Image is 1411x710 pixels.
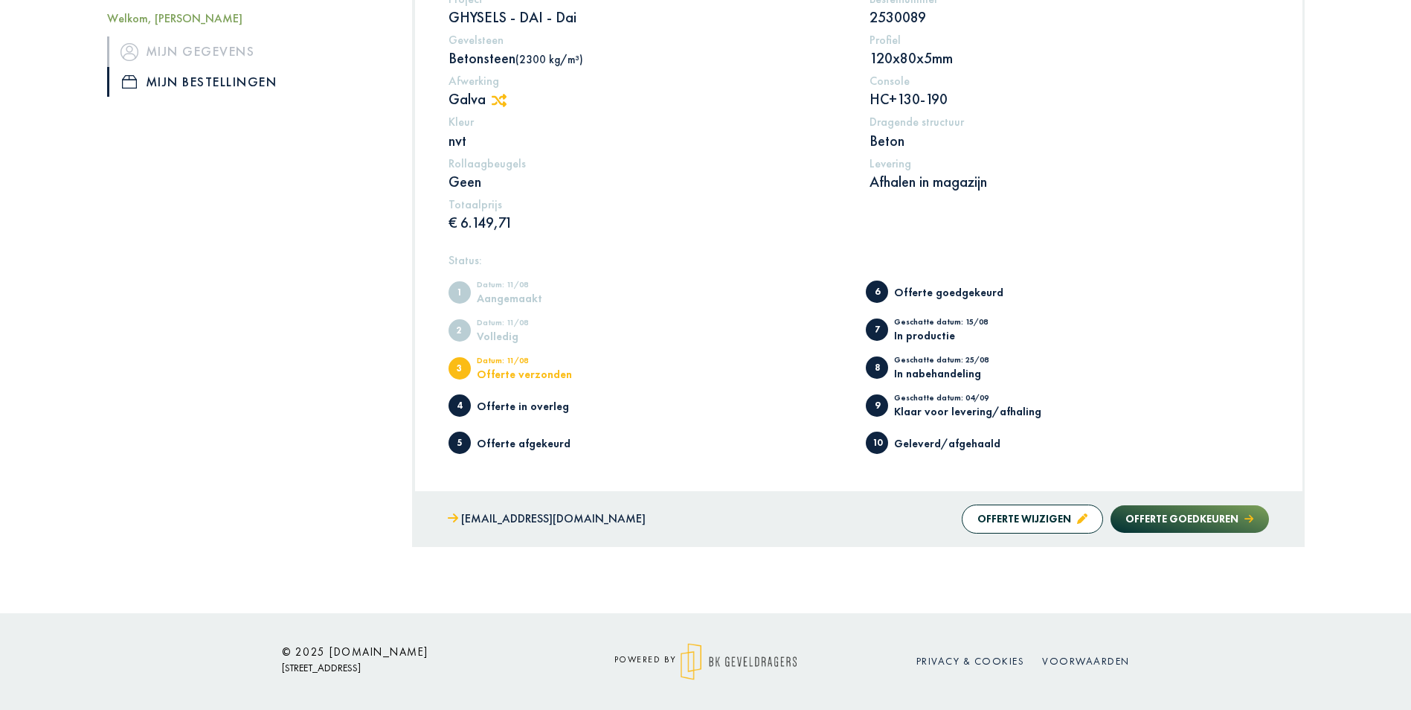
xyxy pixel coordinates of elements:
div: Aangemaakt [477,292,600,304]
p: nvt [449,131,848,150]
h5: Rollaagbeugels [449,156,848,170]
h5: Console [870,74,1269,88]
span: (2300 kg/m³) [515,52,583,66]
span: Aangemaakt [449,281,471,304]
h5: Afwerking [449,74,848,88]
div: Offerte verzonden [477,368,600,380]
p: [STREET_ADDRESS] [282,659,550,677]
p: Afhalen in magazijn [870,172,1269,191]
div: Geschatte datum: 25/08 [894,356,1017,368]
div: Offerte in overleg [477,400,600,412]
a: iconMijn gegevens [107,36,390,66]
span: Offerte goedgekeurd [866,281,888,303]
div: Datum: 11/08 [477,356,600,368]
h5: Gevelsteen [449,33,848,47]
img: icon [120,42,138,60]
span: In nabehandeling [866,356,888,379]
p: Geen [449,172,848,191]
div: Offerte afgekeurd [477,438,600,449]
img: logo [681,643,797,680]
h5: Dragende structuur [870,115,1269,129]
p: € 6.149,71 [449,213,848,232]
p: Betonsteen [449,48,848,68]
h6: © 2025 [DOMAIN_NAME] [282,645,550,659]
p: Beton [870,131,1269,150]
div: Geschatte datum: 15/08 [894,318,1017,330]
span: In productie [866,319,888,341]
button: Offerte goedkeuren [1111,505,1268,533]
div: Klaar voor levering/afhaling [894,406,1041,417]
button: Offerte wijzigen [962,505,1103,534]
a: Privacy & cookies [916,654,1025,668]
div: Datum: 11/08 [477,281,600,292]
span: Klaar voor levering/afhaling [866,394,888,417]
p: HC+130-190 [870,89,1269,109]
p: 120x80x5mm [870,48,1269,68]
div: Geschatte datum: 04/09 [894,394,1041,406]
div: powered by [572,643,840,680]
h5: Status: [449,253,1269,267]
h5: Welkom, [PERSON_NAME] [107,11,390,25]
a: Voorwaarden [1042,654,1130,668]
span: Geleverd/afgehaald [866,432,888,454]
h5: Levering [870,156,1269,170]
span: Offerte in overleg [449,394,471,417]
h5: Profiel [870,33,1269,47]
div: Geleverd/afgehaald [894,438,1017,449]
p: GHYSELS - DAI - Dai [449,7,848,27]
div: In nabehandeling [894,368,1017,379]
p: 2530089 [870,7,1269,27]
div: Volledig [477,330,600,342]
span: Offerte verzonden [449,357,471,380]
span: Volledig [449,319,471,342]
h5: Totaalprijs [449,197,848,211]
span: Offerte afgekeurd [449,432,471,454]
a: iconMijn bestellingen [107,67,390,97]
a: [EMAIL_ADDRESS][DOMAIN_NAME] [448,508,646,530]
h5: Kleur [449,115,848,129]
img: icon [122,75,137,89]
div: Offerte goedgekeurd [894,287,1017,298]
div: In productie [894,330,1017,341]
p: Galva [449,89,848,109]
div: Datum: 11/08 [477,319,600,330]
